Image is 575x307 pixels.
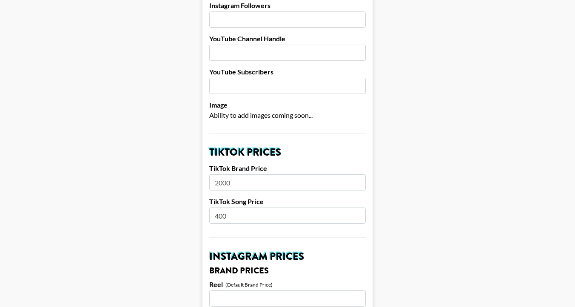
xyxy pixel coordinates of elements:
[209,34,366,43] label: YouTube Channel Handle
[209,101,366,109] label: Image
[209,280,223,289] label: Reel
[209,1,366,10] label: Instagram Followers
[209,147,366,157] h2: TikTok Prices
[209,164,366,173] label: TikTok Brand Price
[209,197,366,206] label: TikTok Song Price
[209,267,366,275] h3: Brand Prices
[209,111,313,119] span: Ability to add images coming soon...
[209,251,366,262] h2: Instagram Prices
[223,281,273,288] div: - (Default Brand Price)
[209,68,366,76] label: YouTube Subscribers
